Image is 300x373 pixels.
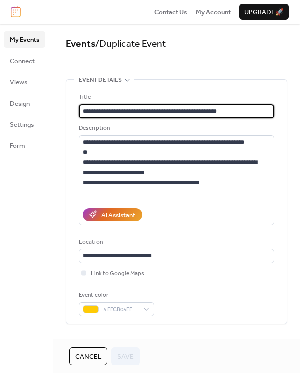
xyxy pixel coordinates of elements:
a: Views [4,74,45,90]
span: Upgrade 🚀 [244,7,284,17]
a: Form [4,137,45,153]
a: My Events [4,31,45,47]
span: #FFCB05FF [103,305,138,315]
div: AI Assistant [101,210,135,220]
a: My Account [196,7,231,17]
button: AI Assistant [83,208,142,221]
span: My Events [10,35,39,45]
span: Date and time [79,336,121,346]
a: Settings [4,116,45,132]
a: Contact Us [154,7,187,17]
span: Form [10,141,25,151]
button: Cancel [69,347,107,365]
div: Title [79,92,272,102]
img: logo [11,6,21,17]
a: Design [4,95,45,111]
a: Events [66,35,95,53]
span: Link to Google Maps [91,269,144,279]
div: Event color [79,290,152,300]
span: Views [10,77,27,87]
div: Location [79,237,272,247]
button: Upgrade🚀 [239,4,289,20]
a: Connect [4,53,45,69]
span: Cancel [75,352,101,362]
span: Settings [10,120,34,130]
span: / Duplicate Event [95,35,166,53]
div: Description [79,123,272,133]
span: Design [10,99,30,109]
span: Event details [79,75,122,85]
span: Connect [10,56,35,66]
